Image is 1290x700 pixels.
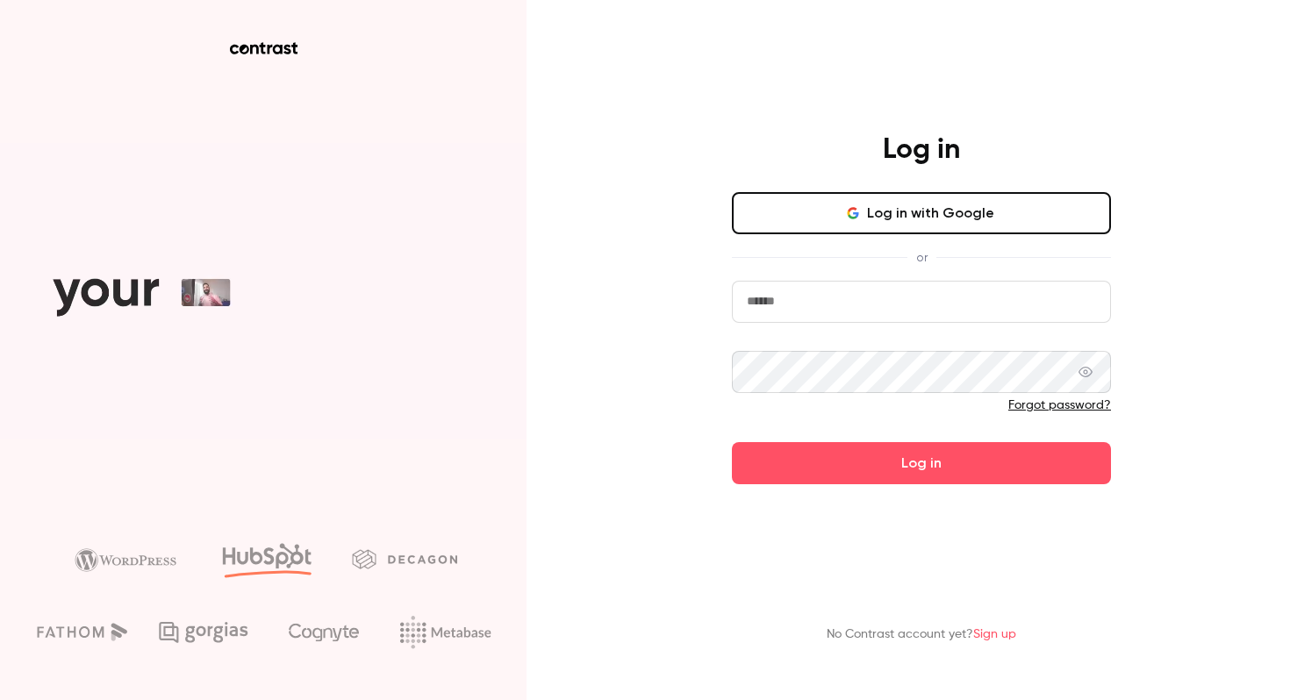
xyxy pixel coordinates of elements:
span: or [907,248,936,267]
img: decagon [352,549,457,568]
button: Log in [732,442,1111,484]
button: Log in with Google [732,192,1111,234]
h4: Log in [883,132,960,168]
p: No Contrast account yet? [827,625,1016,644]
a: Sign up [973,628,1016,640]
a: Forgot password? [1008,399,1111,411]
